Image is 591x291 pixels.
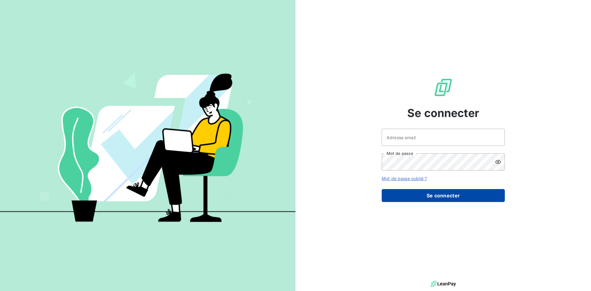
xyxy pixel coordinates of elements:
[407,105,479,121] span: Se connecter
[382,189,505,202] button: Se connecter
[431,279,456,289] img: logo
[433,78,453,97] img: Logo LeanPay
[382,176,427,181] a: Mot de passe oublié ?
[382,129,505,146] input: placeholder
